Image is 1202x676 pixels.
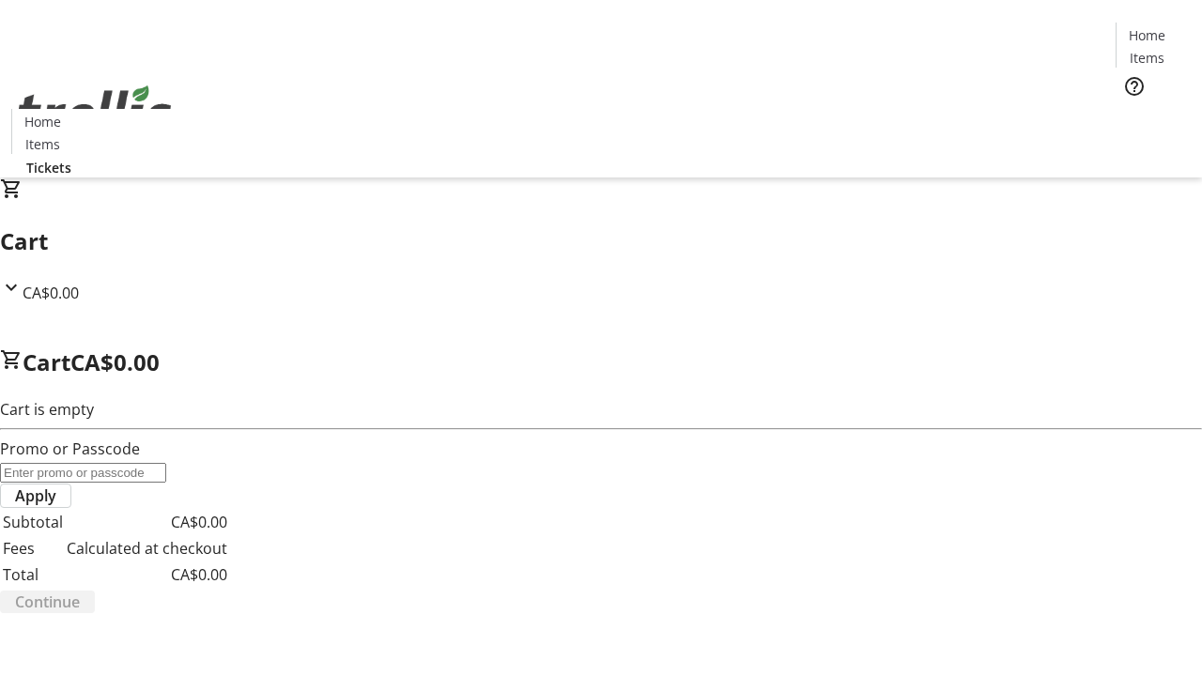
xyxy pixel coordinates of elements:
[66,536,228,561] td: Calculated at checkout
[12,134,72,154] a: Items
[2,562,64,587] td: Total
[1130,48,1164,68] span: Items
[11,65,178,159] img: Orient E2E Organization dJUYfn6gM1's Logo
[1116,68,1153,105] button: Help
[15,484,56,507] span: Apply
[24,112,61,131] span: Home
[70,346,160,377] span: CA$0.00
[26,158,71,177] span: Tickets
[12,112,72,131] a: Home
[2,536,64,561] td: Fees
[1117,25,1177,45] a: Home
[25,134,60,154] span: Items
[66,562,228,587] td: CA$0.00
[1129,25,1165,45] span: Home
[11,158,86,177] a: Tickets
[66,510,228,534] td: CA$0.00
[1117,48,1177,68] a: Items
[23,283,79,303] span: CA$0.00
[1131,109,1176,129] span: Tickets
[2,510,64,534] td: Subtotal
[1116,109,1191,129] a: Tickets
